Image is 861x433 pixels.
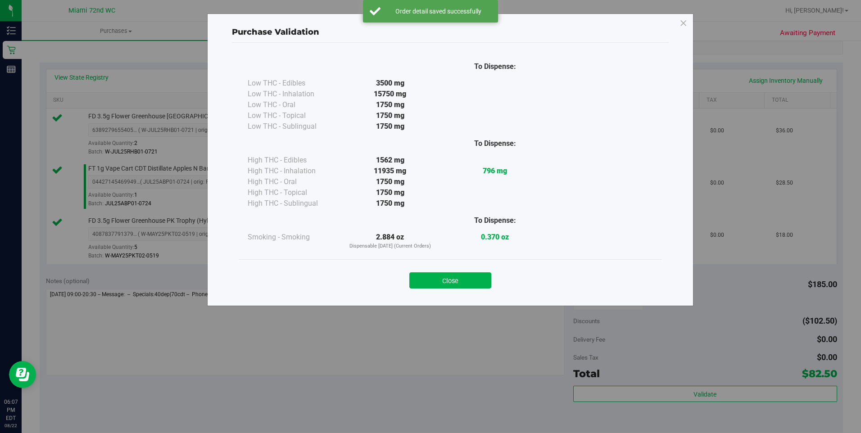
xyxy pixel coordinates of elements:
div: 2.884 oz [338,232,443,250]
div: High THC - Topical [248,187,338,198]
div: Order detail saved successfully [385,7,491,16]
span: Purchase Validation [232,27,319,37]
div: To Dispense: [443,61,548,72]
div: To Dispense: [443,138,548,149]
div: 1750 mg [338,198,443,209]
div: Low THC - Inhalation [248,89,338,99]
strong: 796 mg [483,167,507,175]
div: Low THC - Topical [248,110,338,121]
div: Smoking - Smoking [248,232,338,243]
div: Low THC - Edibles [248,78,338,89]
div: 3500 mg [338,78,443,89]
button: Close [409,272,491,289]
div: High THC - Oral [248,176,338,187]
div: High THC - Sublingual [248,198,338,209]
div: 1562 mg [338,155,443,166]
div: To Dispense: [443,215,548,226]
div: 1750 mg [338,176,443,187]
div: 1750 mg [338,187,443,198]
div: 11935 mg [338,166,443,176]
div: 1750 mg [338,110,443,121]
div: 15750 mg [338,89,443,99]
div: 1750 mg [338,121,443,132]
div: 1750 mg [338,99,443,110]
div: Low THC - Sublingual [248,121,338,132]
div: High THC - Edibles [248,155,338,166]
div: Low THC - Oral [248,99,338,110]
p: Dispensable [DATE] (Current Orders) [338,243,443,250]
div: High THC - Inhalation [248,166,338,176]
iframe: Resource center [9,361,36,388]
strong: 0.370 oz [481,233,509,241]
